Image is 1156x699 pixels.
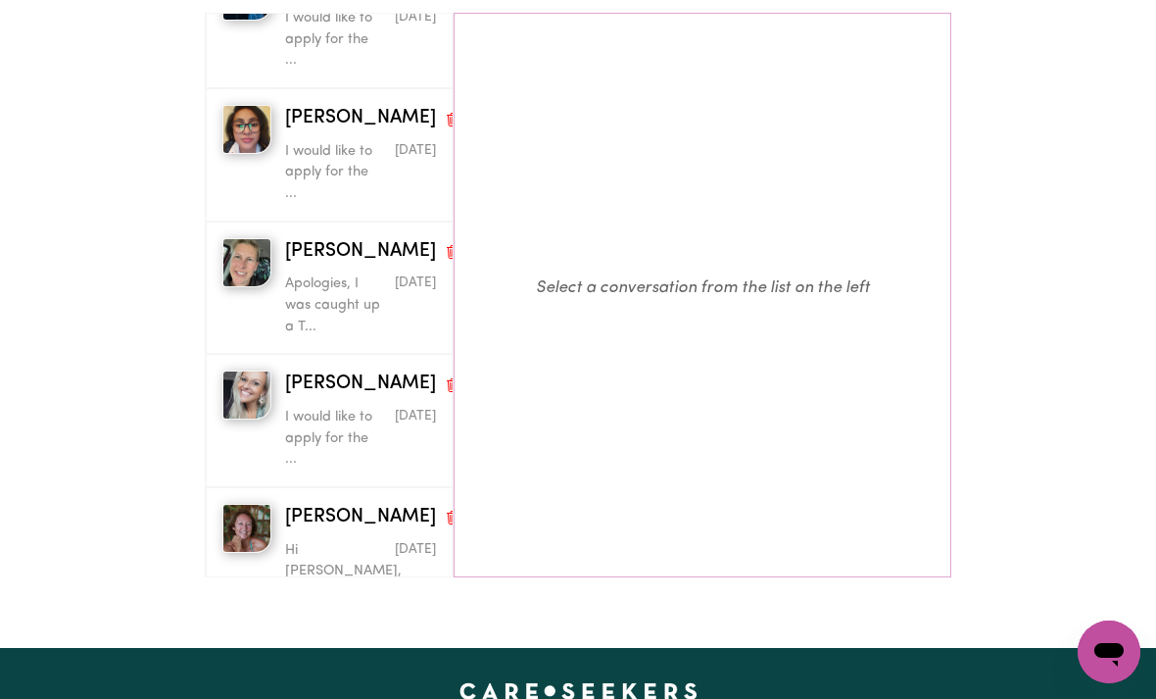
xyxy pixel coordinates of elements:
[459,683,698,699] a: Careseekers home page
[206,222,453,355] button: Michelle M[PERSON_NAME]Delete conversationApologies, I was caught up a T...Message sent on Septem...
[285,540,386,624] p: Hi [PERSON_NAME], if you are availab...
[222,371,271,420] img: Julia B
[206,354,453,487] button: Julia B[PERSON_NAME]Delete conversationI would like to apply for the ...Message sent on September...
[444,239,461,265] button: Delete conversation
[395,276,436,289] span: Message sent on September 5, 2025
[285,8,386,72] p: I would like to apply for the ...
[395,543,436,556] span: Message sent on September 5, 2025
[285,504,436,532] span: [PERSON_NAME]
[285,407,386,471] p: I would like to apply for the ...
[285,371,436,399] span: [PERSON_NAME]
[285,141,386,205] p: I would like to apply for the ...
[285,105,436,133] span: [PERSON_NAME]
[444,505,461,530] button: Delete conversation
[536,279,870,296] em: Select a conversation from the list on the left
[444,106,461,131] button: Delete conversation
[1078,621,1140,683] iframe: Button to launch messaging window
[395,410,436,423] span: Message sent on September 5, 2025
[444,373,461,398] button: Delete conversation
[222,105,271,154] img: Gaby Kathy M
[285,274,386,337] p: Apologies, I was caught up a T...
[222,238,271,287] img: Michelle M
[206,88,453,222] button: Gaby Kathy M[PERSON_NAME]Delete conversationI would like to apply for the ...Message sent on Sept...
[395,144,436,157] span: Message sent on September 0, 2025
[222,504,271,553] img: Vanessa H
[285,238,436,267] span: [PERSON_NAME]
[206,487,453,641] button: Vanessa H[PERSON_NAME]Delete conversationHi [PERSON_NAME], if you are availab...Message sent on S...
[395,11,436,24] span: Message sent on September 0, 2025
